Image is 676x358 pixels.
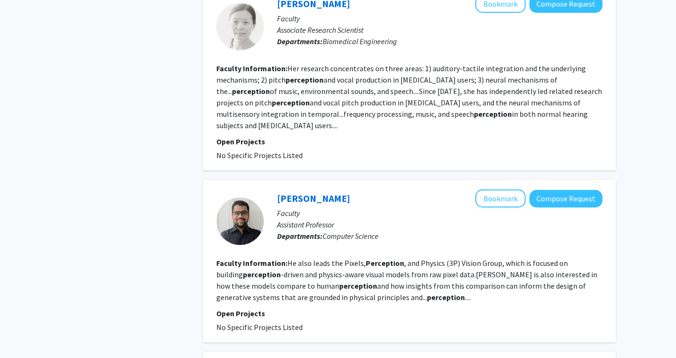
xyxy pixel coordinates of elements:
[216,151,303,160] span: No Specific Projects Listed
[323,37,397,46] span: Biomedical Engineering
[286,75,324,85] b: perception
[277,219,602,230] p: Assistant Professor
[277,37,323,46] b: Departments:
[216,322,303,332] span: No Specific Projects Listed
[366,258,404,268] b: Perception
[243,270,281,279] b: perception
[216,258,287,268] b: Faculty Information:
[232,86,270,96] b: perception
[216,64,602,130] fg-read-more: Her research concentrates on three areas: 1) auditory-tactile integration and the underlying mech...
[474,109,512,119] b: perception
[272,98,310,107] b: perception
[323,231,379,241] span: Computer Science
[277,13,602,24] p: Faculty
[277,24,602,36] p: Associate Research Scientist
[277,207,602,219] p: Faculty
[277,192,350,204] a: [PERSON_NAME]
[339,281,377,291] b: perception
[7,315,40,351] iframe: Chat
[216,64,287,73] b: Faculty Information:
[216,136,602,147] p: Open Projects
[216,258,597,302] fg-read-more: He also leads the Pixels, , and Physics (3P) Vision Group, which is focused on building -driven a...
[277,231,323,241] b: Departments:
[475,189,526,207] button: Add Anand Bhattad to Bookmarks
[529,190,602,207] button: Compose Request to Anand Bhattad
[427,292,465,302] b: perception
[216,308,602,319] p: Open Projects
